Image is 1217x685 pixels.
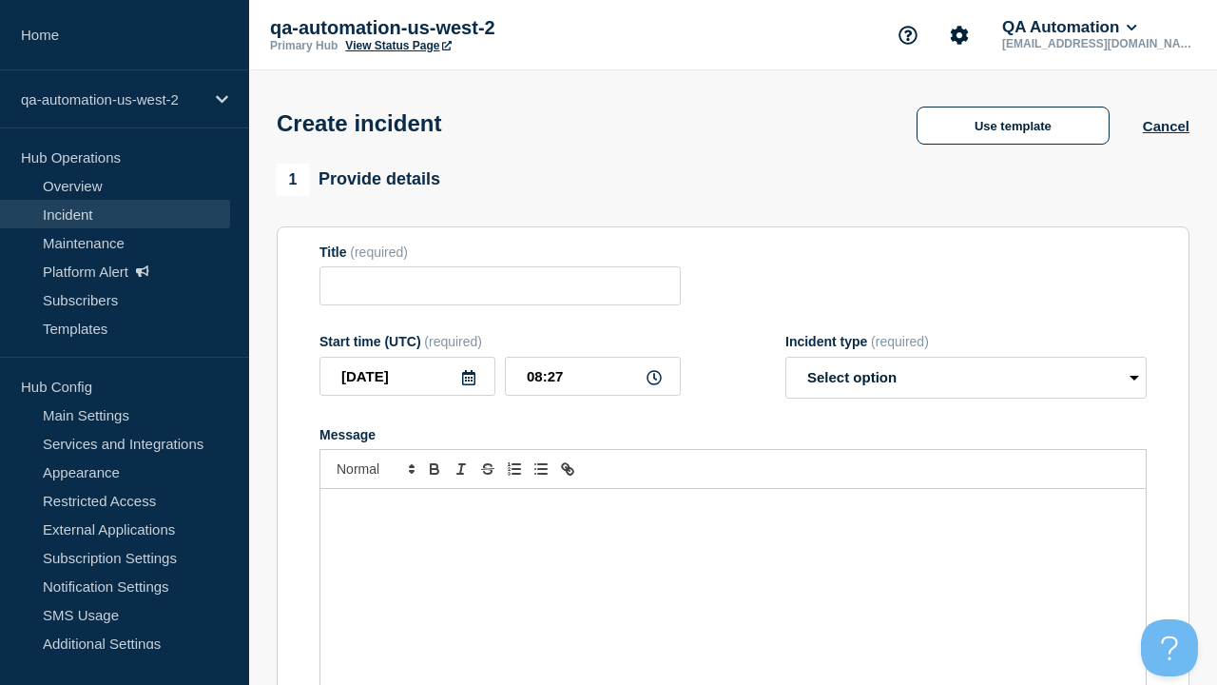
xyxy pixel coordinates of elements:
input: Title [319,266,681,305]
iframe: Help Scout Beacon - Open [1141,619,1198,676]
button: Toggle strikethrough text [474,458,501,480]
p: Primary Hub [270,39,338,52]
span: 1 [277,164,309,196]
span: Font size [328,458,421,480]
span: (required) [350,245,408,260]
div: Start time (UTC) [319,334,681,349]
button: Use template [917,107,1110,145]
div: Message [319,427,1147,442]
div: Provide details [277,164,440,196]
h1: Create incident [277,110,441,137]
button: Toggle italic text [448,458,474,480]
button: Support [888,15,928,55]
input: HH:MM [505,357,681,396]
input: YYYY-MM-DD [319,357,495,396]
button: Cancel [1143,118,1189,134]
p: [EMAIL_ADDRESS][DOMAIN_NAME] [998,37,1196,50]
p: qa-automation-us-west-2 [270,17,650,39]
button: Account settings [939,15,979,55]
p: qa-automation-us-west-2 [21,91,203,108]
span: (required) [871,334,929,349]
button: Toggle ordered list [501,458,528,480]
div: Title [319,245,681,260]
div: Incident type [785,334,1147,349]
button: QA Automation [998,18,1141,37]
span: (required) [424,334,482,349]
button: Toggle bulleted list [528,458,554,480]
a: View Status Page [345,39,451,52]
button: Toggle link [554,458,581,480]
select: Incident type [785,357,1147,399]
button: Toggle bold text [421,458,448,480]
